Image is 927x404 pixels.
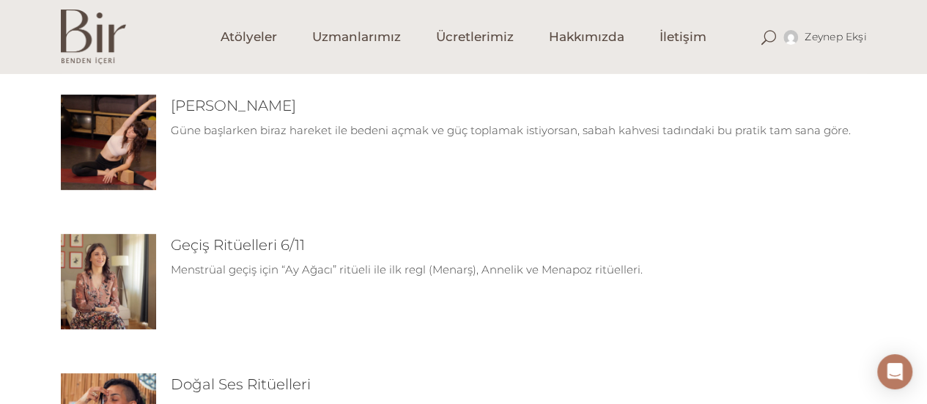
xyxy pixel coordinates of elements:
[171,236,305,254] a: Geçiş Ritüelleri 6/11
[171,97,296,114] a: [PERSON_NAME]
[171,122,867,139] p: Güne başlarken biraz hareket ile bedeni açmak ve güç toplamak istiyorsan, sabah kahvesi tadındaki...
[660,29,706,45] span: İletişim
[805,30,866,43] span: Zeynep Ekşi
[171,261,867,279] p: Menstrüal geçiş için “Ay Ağacı” ritüeli ile ilk regl (Menarş), Annelik ve Menapoz ritüelleri.
[312,29,401,45] span: Uzmanlarımız
[436,29,514,45] span: Ücretlerimiz
[171,375,311,393] a: Doğal Ses Ritüelleri
[221,29,277,45] span: Atölyeler
[549,29,624,45] span: Hakkımızda
[877,354,912,389] div: Open Intercom Messenger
